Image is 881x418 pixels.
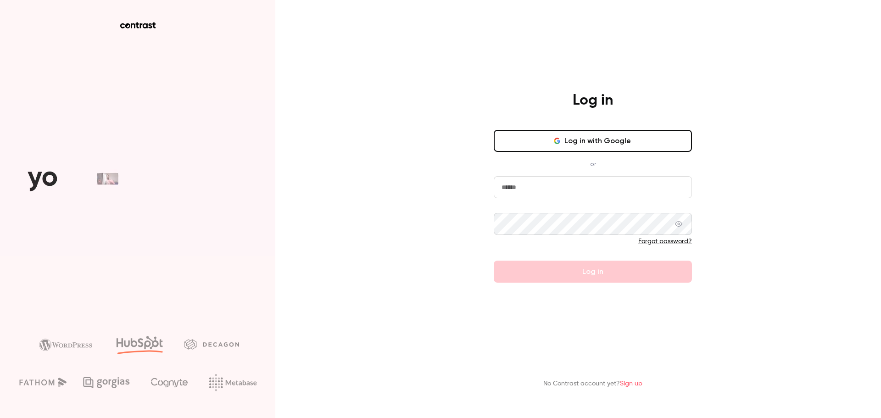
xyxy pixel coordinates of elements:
[585,159,601,169] span: or
[543,379,642,389] p: No Contrast account yet?
[638,238,692,245] a: Forgot password?
[573,91,613,110] h4: Log in
[184,339,239,349] img: decagon
[620,380,642,387] a: Sign up
[494,130,692,152] button: Log in with Google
